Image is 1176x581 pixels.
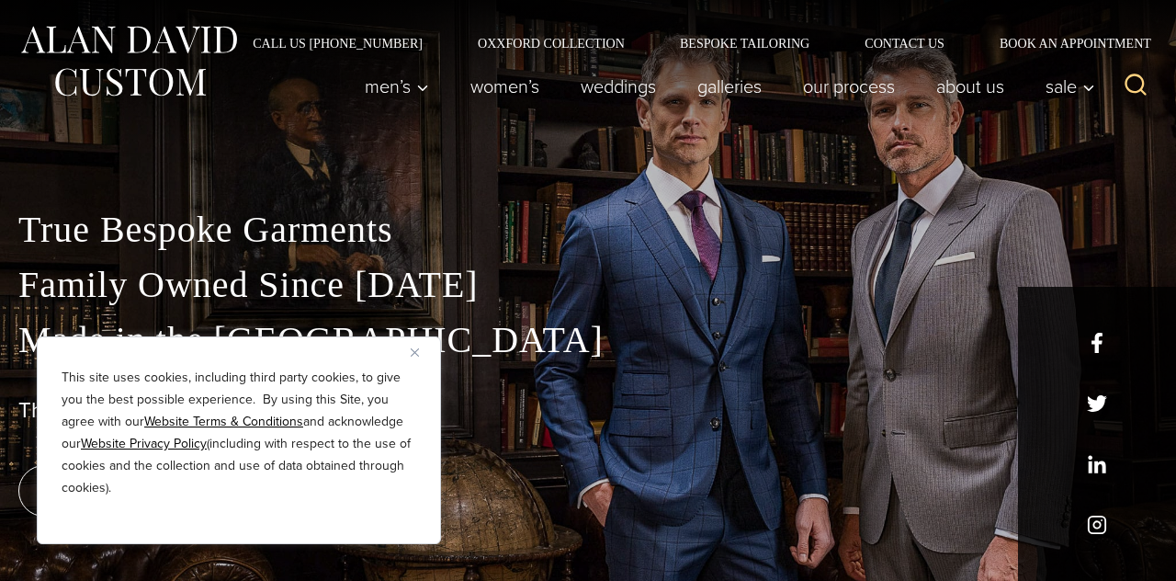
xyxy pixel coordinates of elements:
[1114,64,1158,108] button: View Search Form
[1046,77,1095,96] span: Sale
[783,68,916,105] a: Our Process
[18,20,239,102] img: Alan David Custom
[225,37,450,50] a: Call Us [PHONE_NUMBER]
[365,77,429,96] span: Men’s
[18,397,1158,424] h1: The Best Custom Suits NYC Has to Offer
[62,367,416,499] p: This site uses cookies, including third party cookies, to give you the best possible experience. ...
[972,37,1158,50] a: Book an Appointment
[81,434,207,453] a: Website Privacy Policy
[144,412,303,431] a: Website Terms & Conditions
[450,68,560,105] a: Women’s
[560,68,677,105] a: weddings
[677,68,783,105] a: Galleries
[345,68,1105,105] nav: Primary Navigation
[225,37,1158,50] nav: Secondary Navigation
[18,202,1158,368] p: True Bespoke Garments Family Owned Since [DATE] Made in the [GEOGRAPHIC_DATA]
[450,37,652,50] a: Oxxford Collection
[411,348,419,357] img: Close
[837,37,972,50] a: Contact Us
[916,68,1025,105] a: About Us
[411,341,433,363] button: Close
[652,37,837,50] a: Bespoke Tailoring
[18,465,276,517] a: book an appointment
